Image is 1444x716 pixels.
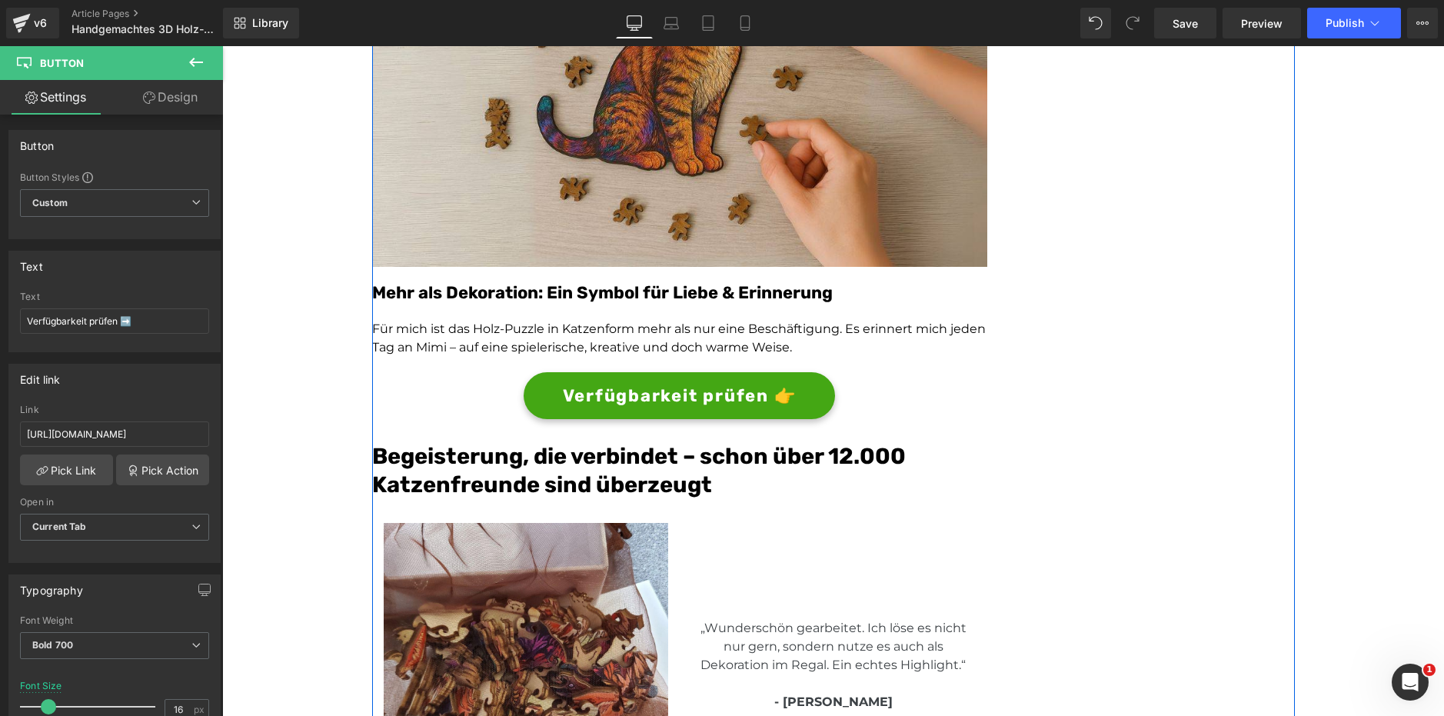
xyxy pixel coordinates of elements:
span: Library [252,16,288,30]
span: px [194,704,207,714]
a: Desktop [616,8,653,38]
b: Current Tab [32,521,87,532]
font: Mehr als Dekoration: Ein Symbol für Liebe & Erinnerung [150,236,611,257]
span: 1 [1423,664,1436,676]
div: Font Weight [20,615,209,626]
a: v6 [6,8,59,38]
div: Font Size [20,681,62,691]
div: Button Styles [20,171,209,183]
span: Verfügbarkeit prüfen 👉 [341,337,574,362]
iframe: Intercom live chat [1392,664,1429,701]
div: Open in [20,497,209,508]
button: Publish [1307,8,1401,38]
a: Mobile [727,8,764,38]
a: Article Pages [72,8,248,20]
a: Preview [1223,8,1301,38]
p: „Wunderschön gearbeitet. Ich löse es nicht nur gern, sondern nutze es auch als Dekoration im Rega... [469,573,754,628]
a: New Library [223,8,299,38]
a: Laptop [653,8,690,38]
button: Undo [1080,8,1111,38]
b: Bold 700 [32,639,73,651]
button: Redo [1117,8,1148,38]
a: Design [115,80,226,115]
span: Save [1173,15,1198,32]
a: Pick Action [116,455,209,485]
span: Handgemachtes 3D Holz-Puzzle in Katzenform ADV [72,23,219,35]
span: Publish [1326,17,1364,29]
button: More [1407,8,1438,38]
div: Text [20,291,209,302]
a: Tablet [690,8,727,38]
a: Verfügbarkeit prüfen 👉 [301,326,614,373]
div: Edit link [20,365,61,386]
div: v6 [31,13,50,33]
b: Custom [32,197,68,210]
div: Text [20,251,43,273]
font: Begeisterung, die verbindet – schon über 12.000 Katzenfreunde sind überzeugt [150,397,684,452]
p: Für mich ist das Holz-Puzzle in Katzenform mehr als nur eine Beschäftigung. Es erinnert mich jede... [150,274,765,311]
span: Preview [1241,15,1283,32]
div: Typography [20,575,83,597]
input: https://your-shop.myshopify.com [20,421,209,447]
strong: - [PERSON_NAME] [552,648,670,663]
div: Button [20,131,54,152]
span: Button [40,57,84,69]
a: Pick Link [20,455,113,485]
div: Link [20,405,209,415]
